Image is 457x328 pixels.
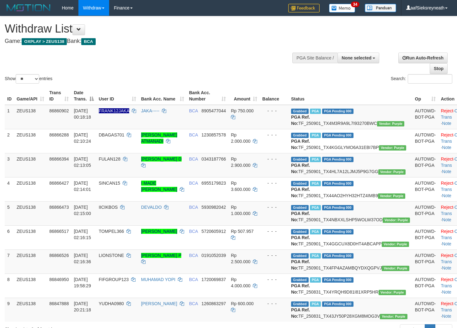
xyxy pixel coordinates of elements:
td: AUTOWD-BOT-PGA [412,249,438,274]
a: Reject [441,277,453,282]
b: PGA Ref. No: [291,115,310,126]
td: ZEUS138 [14,105,47,129]
span: BCA [189,181,198,186]
a: JAKA----- [141,108,159,113]
td: AUTOWD-BOT-PGA [412,153,438,177]
span: Rp 2.900.000 [231,156,250,168]
span: Vendor URL: https://trx4.1velocity.biz [378,193,405,199]
td: TF_250901_TX4FP4AZAMBQYDXQGPVJ [289,249,412,274]
span: PGA Pending [322,253,353,259]
span: Marked by aafpengsreynich [310,181,321,186]
a: Reject [441,156,453,161]
span: DBAGAS701 [99,132,125,137]
td: ZEUS138 [14,225,47,249]
span: Marked by aafpengsreynich [310,253,321,259]
th: User ID: activate to sort column ascending [96,87,139,105]
td: TF_250831_TX43JY50P28XGM8MOG3V [289,298,412,322]
span: Vendor URL: https://trx4.1velocity.biz [379,290,406,295]
td: TF_250901_TX44AO2HYH32HTZ4IMB9 [289,177,412,201]
span: PGA Pending [322,157,353,162]
img: Button%20Memo.svg [329,4,355,13]
span: IICIKBOS [99,205,118,210]
span: Copy 8905477044 to clipboard [201,108,226,113]
td: ZEUS138 [14,153,47,177]
a: [PERSON_NAME] [141,301,177,306]
a: DEVALDO [141,205,162,210]
span: Marked by aafpengsreynich [310,205,321,210]
img: panduan.png [365,4,396,12]
span: TOMPEL366 [99,229,124,234]
span: Vendor URL: https://trx4.1velocity.biz [377,121,404,126]
a: Reject [441,181,453,186]
span: BCA [189,205,198,210]
a: [PERSON_NAME] P [141,253,181,258]
span: Grabbed [291,181,309,186]
b: PGA Ref. No: [291,163,310,174]
span: Nama rekening ada tanda titik/strip, harap diedit [99,108,129,113]
span: 86866473 [49,205,69,210]
span: BCA [189,301,198,306]
span: Marked by aafpengsreynich [310,133,321,138]
span: BCA [189,253,198,258]
span: YUDHA0980 [99,301,124,306]
img: Feedback.jpg [288,4,320,13]
span: None selected [342,55,371,60]
span: Marked by aafnoeunsreypich [310,277,321,283]
div: - - - [262,108,286,114]
div: - - - [262,132,286,138]
th: Status [289,87,412,105]
input: Search: [408,74,452,84]
td: TF_250901_TX4KGGLYMO6A31EBI7BP [289,129,412,153]
div: - - - [262,252,286,259]
span: FULAN128 [99,156,120,161]
h1: Withdraw List [5,23,298,35]
td: ZEUS138 [14,298,47,322]
button: None selected [337,53,379,63]
b: PGA Ref. No: [291,283,310,295]
td: 5 [5,201,14,225]
td: 8 [5,274,14,298]
span: Grabbed [291,205,309,210]
b: PGA Ref. No: [291,307,310,319]
span: Copy 0191052039 to clipboard [201,253,226,258]
span: Grabbed [291,133,309,138]
span: Rp 2.500.000 [231,253,250,264]
a: Note [442,193,451,198]
th: Op: activate to sort column ascending [412,87,438,105]
div: - - - [262,180,286,186]
select: Showentries [16,74,39,84]
span: 86860902 [49,108,69,113]
span: Vendor URL: https://trx4.1velocity.biz [379,145,406,151]
td: AUTOWD-BOT-PGA [412,177,438,201]
span: Vendor URL: https://trx4.1velocity.biz [382,266,409,271]
span: BCA [189,277,198,282]
span: Rp 507.957 [231,229,253,234]
span: 86847888 [49,301,69,306]
div: - - - [262,204,286,210]
span: Vendor URL: https://trx4.1velocity.biz [378,169,406,175]
a: I MADE [PERSON_NAME] [141,181,177,192]
td: 6 [5,225,14,249]
a: [PERSON_NAME] D [141,156,182,161]
span: Marked by aafpengsreynich [310,109,321,114]
span: Rp 2.000.000 [231,132,250,144]
span: LIONSTONE [99,253,124,258]
span: [DATE] 02:14:01 [74,181,91,192]
td: AUTOWD-BOT-PGA [412,105,438,129]
div: - - - [262,156,286,162]
span: PGA Pending [322,301,353,307]
span: BCA [189,229,198,234]
td: 3 [5,153,14,177]
label: Show entries [5,74,52,84]
span: Copy 1720069837 to clipboard [201,277,226,282]
span: Grabbed [291,253,309,259]
span: Copy 1230857578 to clipboard [201,132,226,137]
td: AUTOWD-BOT-PGA [412,129,438,153]
span: [DATE] 02:13:05 [74,156,91,168]
a: MUHAMAD YOPI [141,277,175,282]
a: Note [442,265,451,270]
span: Marked by aafpengsreynich [310,157,321,162]
span: [DATE] 02:15:00 [74,205,91,216]
td: ZEUS138 [14,274,47,298]
span: BCA [81,38,95,45]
